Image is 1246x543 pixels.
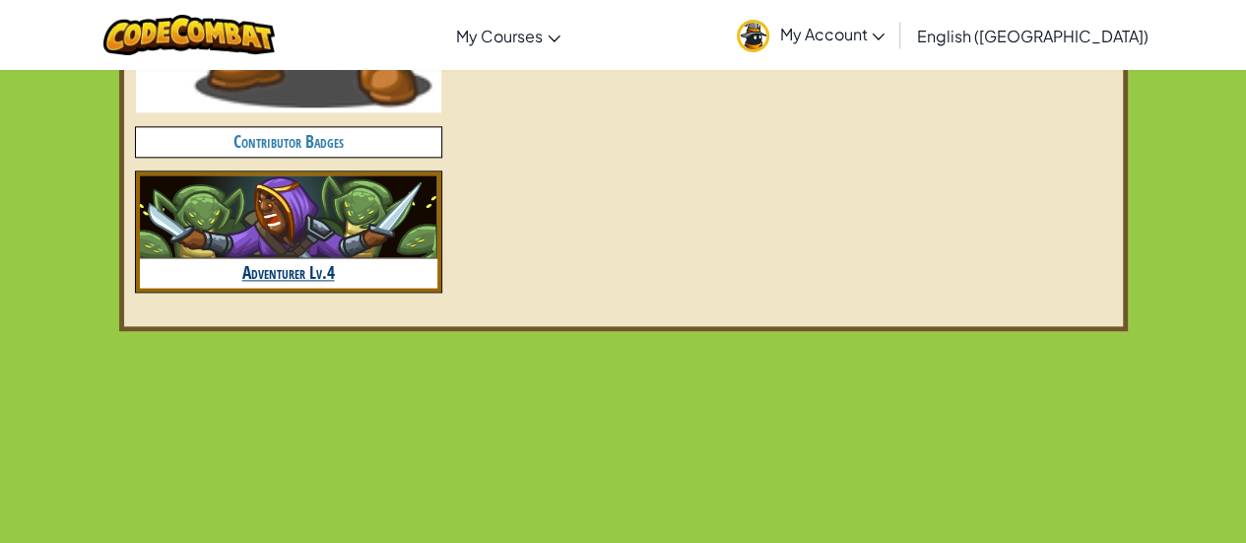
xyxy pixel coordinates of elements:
a: Adventurer Lv.4 [242,260,335,284]
img: avatar [737,20,769,52]
a: English ([GEOGRAPHIC_DATA]) [906,9,1157,62]
span: My Courses [456,26,543,46]
a: My Courses [446,9,570,62]
h4: Contributor Badges [136,127,441,156]
a: My Account [727,4,894,66]
span: My Account [779,24,885,44]
span: English ([GEOGRAPHIC_DATA]) [916,26,1148,46]
img: CodeCombat logo [103,15,276,55]
img: adventurer.png [140,175,437,259]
